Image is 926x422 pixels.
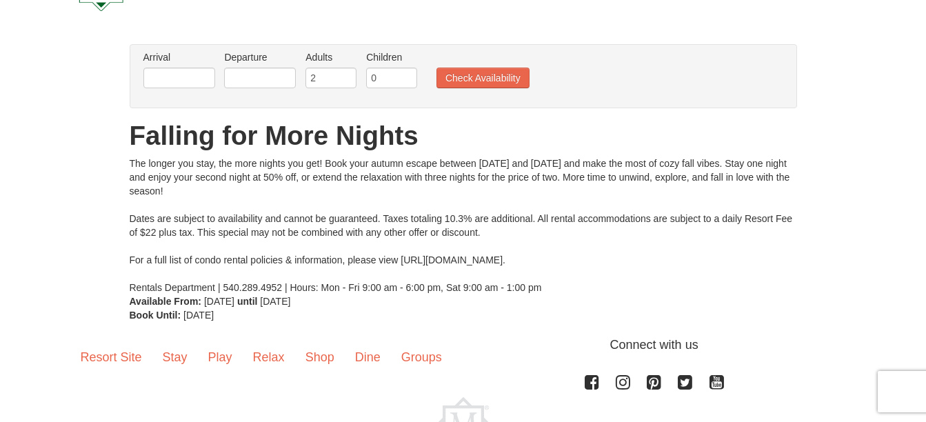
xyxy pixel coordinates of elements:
[243,336,295,379] a: Relax
[130,310,181,321] strong: Book Until:
[204,296,234,307] span: [DATE]
[305,50,356,64] label: Adults
[237,296,258,307] strong: until
[391,336,452,379] a: Groups
[366,50,417,64] label: Children
[130,296,202,307] strong: Available From:
[198,336,243,379] a: Play
[295,336,345,379] a: Shop
[260,296,290,307] span: [DATE]
[130,157,797,294] div: The longer you stay, the more nights you get! Book your autumn escape between [DATE] and [DATE] a...
[436,68,530,88] button: Check Availability
[183,310,214,321] span: [DATE]
[345,336,391,379] a: Dine
[224,50,296,64] label: Departure
[152,336,198,379] a: Stay
[70,336,152,379] a: Resort Site
[130,122,797,150] h1: Falling for More Nights
[70,336,856,354] p: Connect with us
[143,50,215,64] label: Arrival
